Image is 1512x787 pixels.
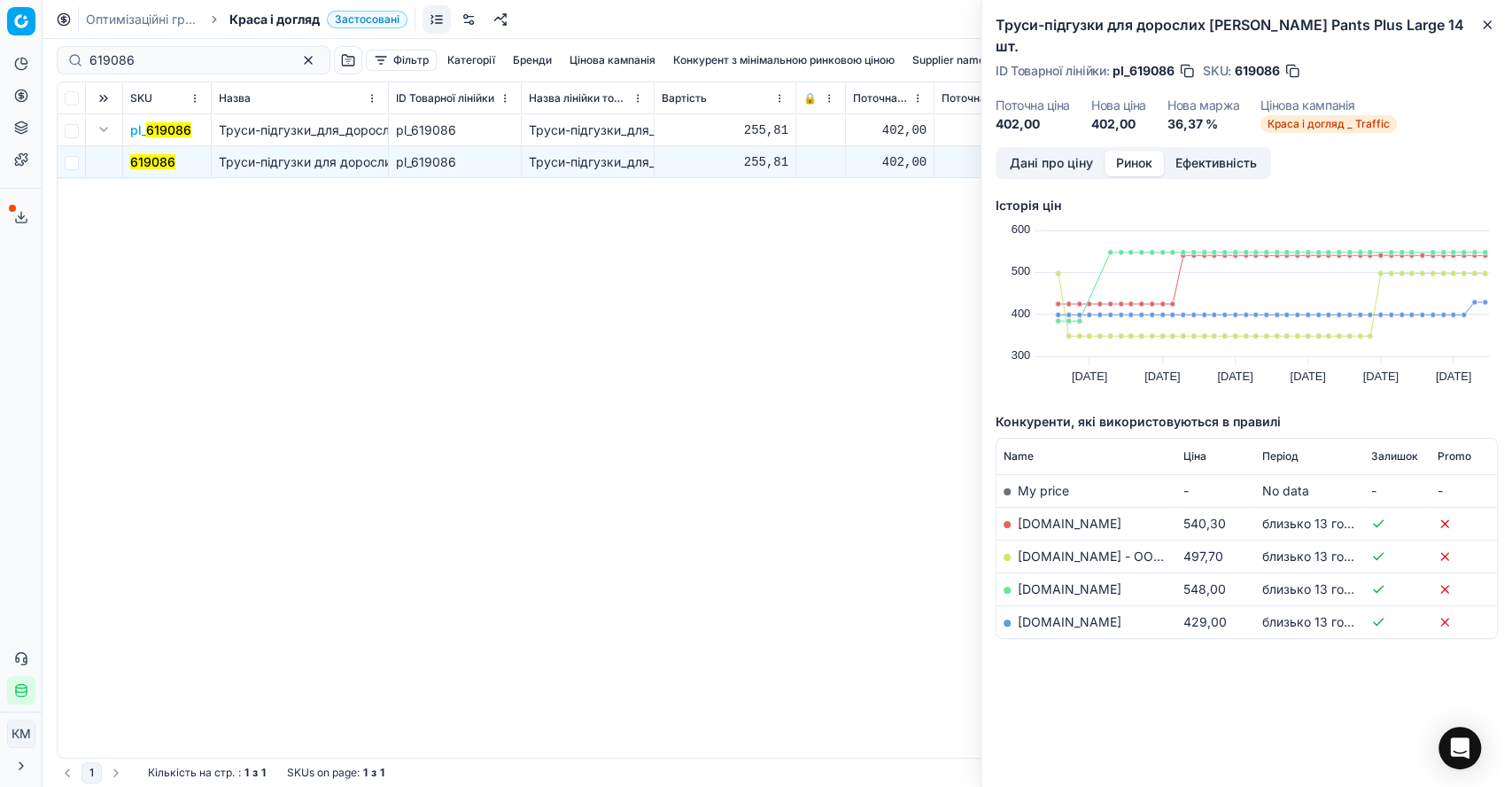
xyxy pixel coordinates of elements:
text: 600 [1012,222,1030,236]
button: Go to previous page [57,762,78,783]
span: 548,00 [1182,581,1225,596]
span: 619086 [1235,62,1280,80]
span: 497,70 [1182,549,1222,564]
button: Expand all [93,88,114,109]
mark: 619086 [130,154,175,169]
span: Назва [219,91,251,105]
div: 255,81 [662,121,788,139]
div: Open Intercom Messenger [1438,727,1481,769]
button: Фільтр [366,50,437,71]
div: 402,00 [853,153,927,171]
a: [DOMAIN_NAME] [1018,581,1121,596]
input: Пошук по SKU або назві [89,51,283,69]
span: Назва лінійки товарів [529,91,629,105]
button: Бренди [506,50,559,71]
span: Період [1262,449,1299,464]
span: 540,30 [1182,516,1225,531]
button: Дані про ціну [998,151,1105,176]
span: SKU : [1203,65,1231,77]
button: Цінова кампанія [562,50,663,71]
div: Труси-підгузки_для_дорослих_Tena_Pants_Plus_Large_14_шт. [529,153,647,171]
mark: 619086 [146,122,191,137]
dd: 36,37 % [1167,115,1240,133]
span: Краса і догляд [229,11,320,28]
text: 300 [1012,348,1030,362]
span: Поточна промо ціна [942,91,1042,105]
dt: Нова ціна [1091,99,1146,112]
span: ID Товарної лінійки : [996,65,1109,77]
div: 402,00 [942,121,1059,139]
span: Вартість [662,91,707,105]
nav: pagination [57,762,127,783]
button: Конкурент з мінімальною ринковою ціною [666,50,902,71]
dd: 402,00 [996,115,1070,133]
button: КM [7,720,35,748]
text: [DATE] [1217,370,1252,383]
strong: з [371,766,376,780]
strong: 1 [380,766,384,780]
td: - [1431,474,1497,507]
text: [DATE] [1144,370,1180,383]
span: Кількість на стр. [148,766,235,780]
button: 619086 [130,153,175,171]
dt: Цінова кампанія [1260,99,1397,112]
span: Залишок [1371,449,1418,464]
text: 400 [1012,307,1030,320]
span: близько 13 годин тому [1262,516,1400,531]
h5: Історія цін [996,197,1498,214]
span: Застосовані [327,11,407,28]
span: Name [1004,449,1034,464]
a: [DOMAIN_NAME] [1018,516,1121,531]
span: Труси-підгузки для дорослих [PERSON_NAME] Pants Plus Large 14 шт. [219,154,645,169]
nav: breadcrumb [86,11,407,28]
td: - [1175,474,1255,507]
span: близько 13 годин тому [1262,549,1400,564]
div: pl_619086 [396,121,514,139]
td: No data [1255,474,1364,507]
text: 500 [1012,264,1030,277]
span: ID Товарної лінійки [396,91,494,105]
button: Ринок [1105,151,1164,176]
span: 🔒 [803,91,817,105]
span: 429,00 [1182,614,1226,629]
div: : [148,766,266,780]
strong: з [252,766,258,780]
h2: Труси-підгузки для дорослих [PERSON_NAME] Pants Plus Large 14 шт. [996,14,1498,57]
div: Труси-підгузки_для_дорослих_Tena_Pants_Plus_Large_14_шт. [529,121,647,139]
span: Краса і доглядЗастосовані [229,11,407,28]
span: близько 13 годин тому [1262,581,1400,596]
a: Оптимізаційні групи [86,11,199,28]
span: Поточна ціна [853,91,909,105]
dt: Нова маржа [1167,99,1240,112]
text: [DATE] [1290,370,1325,383]
strong: 1 [363,766,368,780]
a: [DOMAIN_NAME] [1018,614,1121,629]
div: 402,00 [942,153,1059,171]
strong: 1 [261,766,266,780]
span: Promo [1438,449,1471,464]
span: pl_619086 [1113,62,1175,80]
span: Ціна [1182,449,1206,464]
button: pl_619086 [130,121,191,139]
text: [DATE] [1436,370,1471,383]
dd: 402,00 [1091,115,1146,133]
span: pl_ [130,121,191,139]
span: My price [1018,483,1069,498]
button: Ефективність [1164,151,1268,176]
h5: Конкуренти, які використовуються в правилі [996,413,1498,431]
div: 255,81 [662,153,788,171]
span: Труси-підгузки_для_дорослих_Tena_Pants_Plus_Large_14_шт. [219,122,585,137]
text: [DATE] [1072,370,1107,383]
button: Supplier name [905,50,992,71]
dt: Поточна ціна [996,99,1070,112]
span: SKU [130,91,152,105]
button: 1 [81,762,102,783]
button: Категорії [440,50,502,71]
text: [DATE] [1363,370,1399,383]
button: Go to next page [105,762,127,783]
span: близько 13 годин тому [1262,614,1400,629]
button: Expand [93,119,114,140]
span: Краса і догляд _ Traffic [1260,115,1397,133]
div: 402,00 [853,121,927,139]
a: [DOMAIN_NAME] - ООО «Эпицентр К» [1018,549,1251,564]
